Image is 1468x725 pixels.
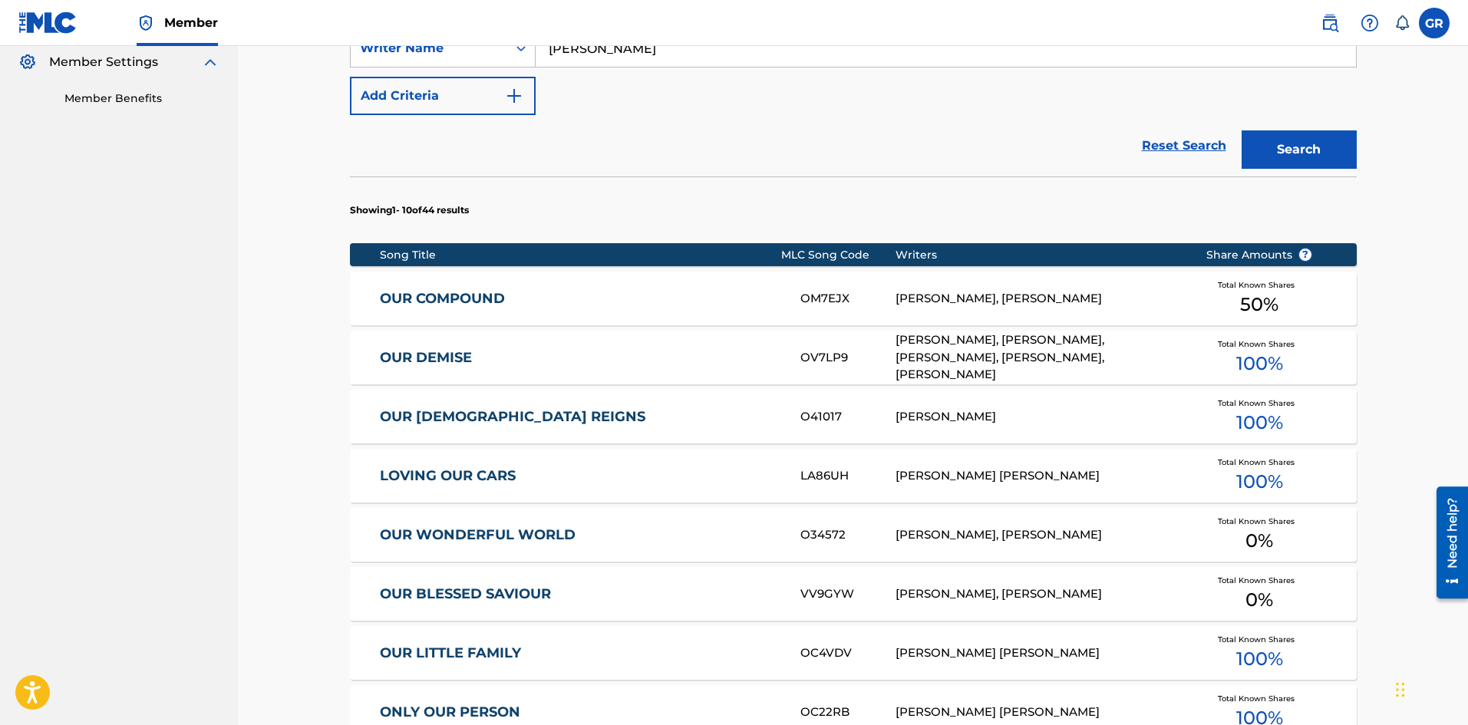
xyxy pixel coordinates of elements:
[896,247,1183,263] div: Writers
[380,704,780,721] a: ONLY OUR PERSON
[800,349,896,367] div: OV7LP9
[800,467,896,485] div: LA86UH
[380,290,780,308] a: OUR COMPOUND
[1396,667,1405,713] div: Drag
[360,39,498,58] div: Writer Name
[49,53,158,71] span: Member Settings
[137,14,155,32] img: Top Rightsholder
[1391,651,1468,725] iframe: Chat Widget
[1419,8,1450,38] div: User Menu
[1236,350,1283,377] span: 100 %
[380,644,780,662] a: OUR LITTLE FAMILY
[1394,15,1410,31] div: Notifications
[800,704,896,721] div: OC22RB
[896,331,1183,384] div: [PERSON_NAME], [PERSON_NAME], [PERSON_NAME], [PERSON_NAME], [PERSON_NAME]
[1425,481,1468,605] iframe: Resource Center
[350,77,536,115] button: Add Criteria
[380,585,780,603] a: OUR BLESSED SAVIOUR
[1218,693,1301,704] span: Total Known Shares
[164,14,218,31] span: Member
[781,247,896,263] div: MLC Song Code
[896,704,1183,721] div: [PERSON_NAME] [PERSON_NAME]
[1206,247,1312,263] span: Share Amounts
[380,408,780,426] a: OUR [DEMOGRAPHIC_DATA] REIGNS
[800,585,896,603] div: VV9GYW
[1321,14,1339,32] img: search
[896,290,1183,308] div: [PERSON_NAME], [PERSON_NAME]
[1236,468,1283,496] span: 100 %
[1218,338,1301,350] span: Total Known Shares
[1218,634,1301,645] span: Total Known Shares
[1242,130,1357,169] button: Search
[18,12,78,34] img: MLC Logo
[896,467,1183,485] div: [PERSON_NAME] [PERSON_NAME]
[1240,291,1278,318] span: 50 %
[896,408,1183,426] div: [PERSON_NAME]
[800,644,896,662] div: OC4VDV
[800,526,896,544] div: O34572
[380,467,780,485] a: LOVING OUR CARS
[1315,8,1345,38] a: Public Search
[1245,527,1273,555] span: 0 %
[1218,397,1301,409] span: Total Known Shares
[896,526,1183,544] div: [PERSON_NAME], [PERSON_NAME]
[896,644,1183,662] div: [PERSON_NAME] [PERSON_NAME]
[1245,586,1273,614] span: 0 %
[800,408,896,426] div: O41017
[380,349,780,367] a: OUR DEMISE
[1218,575,1301,586] span: Total Known Shares
[896,585,1183,603] div: [PERSON_NAME], [PERSON_NAME]
[800,290,896,308] div: OM7EJX
[505,87,523,105] img: 9d2ae6d4665cec9f34b9.svg
[18,53,37,71] img: Member Settings
[1134,129,1234,163] a: Reset Search
[380,526,780,544] a: OUR WONDERFUL WORLD
[1218,456,1301,468] span: Total Known Shares
[1361,14,1379,32] img: help
[1218,279,1301,291] span: Total Known Shares
[1236,409,1283,437] span: 100 %
[1218,516,1301,527] span: Total Known Shares
[350,203,469,217] p: Showing 1 - 10 of 44 results
[380,247,781,263] div: Song Title
[64,91,219,107] a: Member Benefits
[1354,8,1385,38] div: Help
[1236,645,1283,673] span: 100 %
[201,53,219,71] img: expand
[1299,249,1311,261] span: ?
